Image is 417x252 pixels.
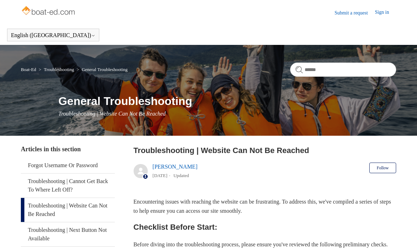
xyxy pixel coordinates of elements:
li: Troubleshooting [37,67,75,72]
a: Troubleshooting [44,67,74,72]
a: Troubleshooting | Cannot Get Back To Where Left Off? [21,174,115,198]
h2: Troubleshooting | Website Can Not Be Reached [134,145,396,156]
img: Boat-Ed Help Center home page [21,4,77,18]
a: General Troubleshooting [82,67,128,72]
li: Boat-Ed [21,67,37,72]
a: Submit a request [335,9,375,17]
a: [PERSON_NAME] [153,164,198,170]
p: Before diving into the troubleshooting process, please ensure you've reviewed the following preli... [134,240,396,249]
p: Encountering issues with reaching the website can be frustrating. To address this, we've compiled... [134,197,396,215]
button: English ([GEOGRAPHIC_DATA]) [11,32,95,39]
time: 03/15/2024, 15:11 [153,173,168,178]
h1: General Troubleshooting [58,93,396,110]
button: Follow Article [369,163,396,173]
a: Troubleshooting | Website Can Not Be Reached [21,198,115,222]
span: Troubleshooting | Website Can Not Be Reached [58,111,166,117]
li: General Troubleshooting [75,67,128,72]
a: Forgot Username Or Password [21,158,115,173]
a: Boat-Ed [21,67,36,72]
a: Troubleshooting | Next Button Not Available [21,222,115,246]
input: Search [290,63,396,77]
h2: Checklist Before Start: [134,221,396,233]
li: Updated [174,173,189,178]
a: Sign in [375,8,396,17]
span: Articles in this section [21,146,81,153]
